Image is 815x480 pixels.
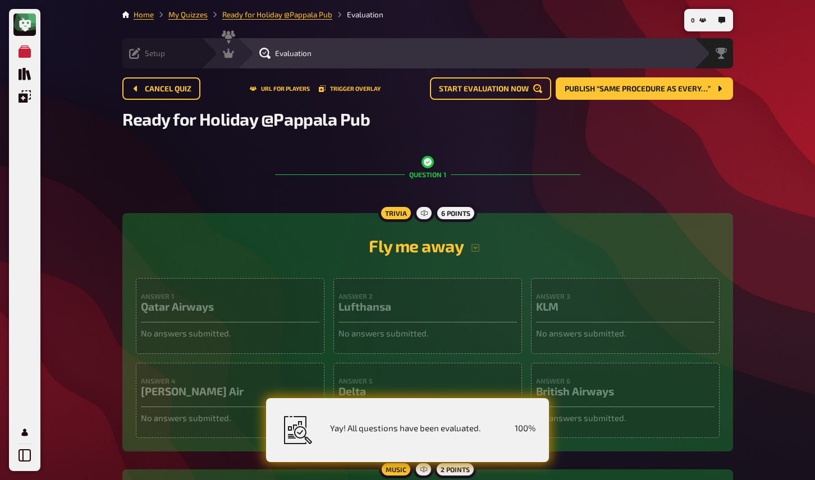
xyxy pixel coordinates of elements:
div: Music [379,460,413,478]
p: No answers submitted. [338,327,517,340]
h3: Delta [338,385,517,398]
div: 2 points [434,460,477,478]
span: Start evaluation now [439,85,529,93]
h3: Lufthansa [338,300,517,313]
button: Start evaluation now [430,77,551,100]
a: Ready for Holiday @Pappala Pub [222,10,332,19]
span: Cancel Quiz [145,85,191,93]
li: My Quizzes [154,9,208,20]
a: Home [134,10,154,19]
span: 0 [691,17,695,24]
h4: Answer 3 [536,292,715,300]
h3: Qatar Airways [141,300,319,313]
p: No answers submitted. [141,412,319,424]
button: Trigger Overlay [319,85,381,92]
h4: Answer 1 [141,292,319,300]
span: Yay! All questions have been evaluated. [330,423,480,433]
div: Trivia [378,204,414,222]
button: Publish “Same procedure as every…” [556,77,733,100]
a: My Quizzes [168,10,208,19]
span: Ready for Holiday @Pappala Pub [122,109,370,129]
p: No answers submitted. [141,327,319,340]
a: My Quizzes [13,40,36,63]
li: Evaluation [332,9,383,20]
a: My Account [13,421,36,444]
h4: Answer 2 [338,292,517,300]
p: No answers submitted. [536,412,715,424]
a: Overlays [13,85,36,108]
h4: Answer 4 [141,377,319,385]
h3: British Airways [536,385,715,398]
button: Cancel Quiz [122,77,200,100]
span: Setup [145,49,165,58]
h4: Answer 6 [536,377,715,385]
p: No answers submitted. [536,327,715,340]
span: Evaluation [275,49,312,58]
button: URL for players [250,85,310,92]
li: Ready for Holiday @Pappala Pub [208,9,332,20]
h2: Fly me away [136,236,720,256]
div: Question 1 [275,142,580,206]
span: Publish “Same procedure as every…” [565,85,711,93]
button: 0 [686,11,711,29]
a: Quiz Library [13,63,36,85]
div: 6 points [434,204,477,222]
span: 100 % [515,423,535,433]
li: Home [134,9,154,20]
h3: [PERSON_NAME] Air [141,385,319,398]
h4: Answer 5 [338,377,517,385]
h3: KLM [536,300,715,313]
